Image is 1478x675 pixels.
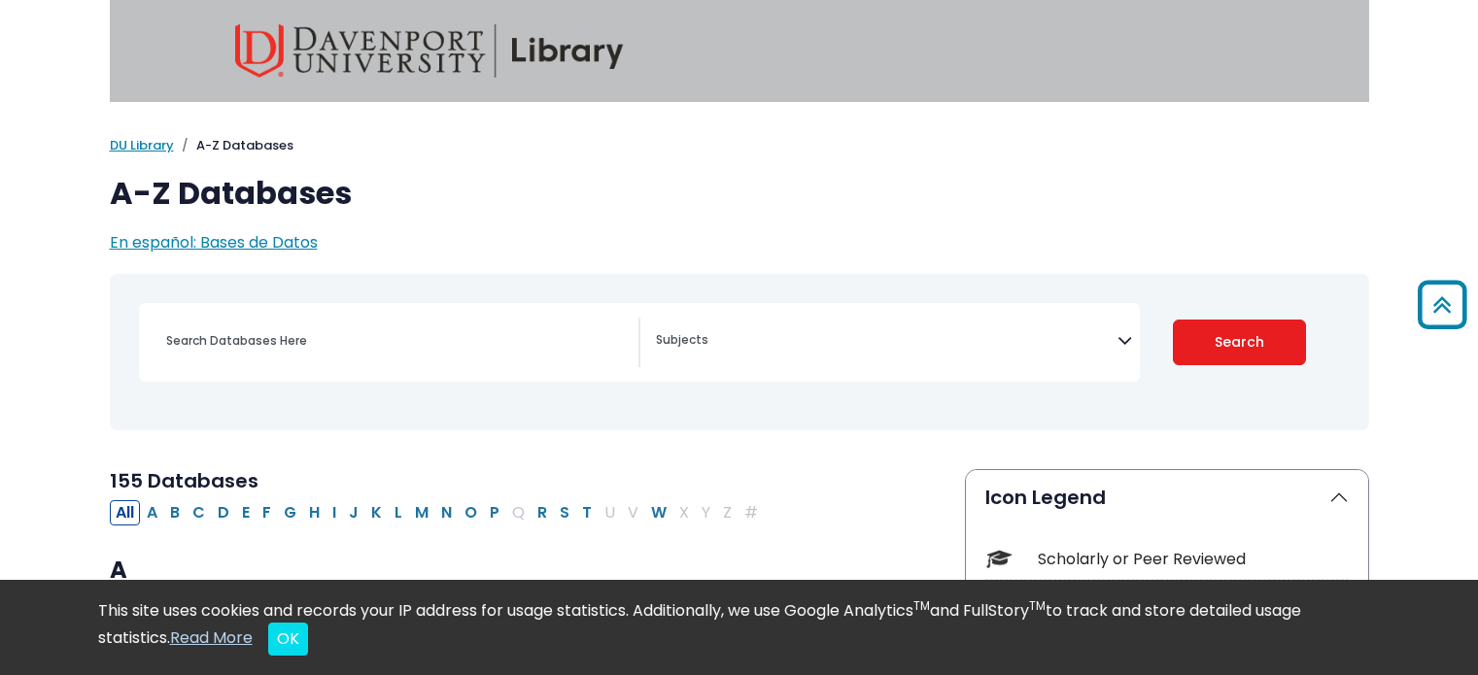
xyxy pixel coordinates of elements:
sup: TM [1029,597,1046,614]
button: Filter Results J [343,500,364,525]
button: Filter Results B [164,500,186,525]
nav: breadcrumb [110,136,1369,155]
button: Filter Results T [576,500,598,525]
button: Filter Results C [187,500,211,525]
input: Search database by title or keyword [155,326,638,354]
button: Filter Results L [389,500,408,525]
button: Filter Results I [327,500,342,525]
button: Filter Results M [409,500,434,525]
a: DU Library [110,136,174,154]
img: Davenport University Library [235,24,624,78]
span: 155 Databases [110,467,258,494]
button: Icon Legend [966,470,1368,524]
button: Filter Results W [645,500,672,525]
a: Back to Top [1411,288,1473,321]
sup: TM [913,597,930,614]
img: Icon Scholarly or Peer Reviewed [986,546,1013,572]
nav: Search filters [110,274,1369,430]
button: Submit for Search Results [1173,320,1306,365]
button: Filter Results A [141,500,163,525]
button: Filter Results D [212,500,235,525]
button: Close [268,623,308,656]
button: Filter Results S [554,500,575,525]
textarea: Search [656,334,1117,350]
li: A-Z Databases [174,136,293,155]
button: Filter Results K [365,500,388,525]
button: Filter Results O [459,500,483,525]
button: Filter Results N [435,500,458,525]
h3: A [110,557,942,586]
button: Filter Results P [484,500,505,525]
button: Filter Results G [278,500,302,525]
button: Filter Results H [303,500,326,525]
a: En español: Bases de Datos [110,231,318,253]
div: This site uses cookies and records your IP address for usage statistics. Additionally, we use Goo... [98,599,1381,656]
button: Filter Results F [257,500,277,525]
button: All [110,500,140,525]
button: Filter Results E [236,500,256,525]
h1: A-Z Databases [110,175,1369,212]
a: Read More [170,626,253,649]
div: Alpha-list to filter by first letter of database name [110,500,766,523]
div: Scholarly or Peer Reviewed [1038,548,1349,571]
button: Filter Results R [532,500,553,525]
